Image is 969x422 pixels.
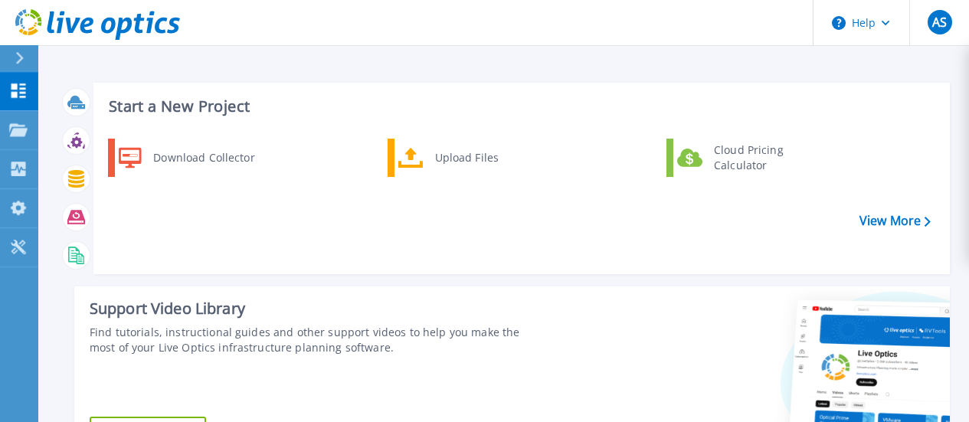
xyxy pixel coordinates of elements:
div: Upload Files [427,142,541,173]
span: AS [932,16,947,28]
div: Cloud Pricing Calculator [706,142,820,173]
a: Upload Files [388,139,545,177]
a: View More [859,214,931,228]
div: Support Video Library [90,299,545,319]
div: Find tutorials, instructional guides and other support videos to help you make the most of your L... [90,325,545,355]
h3: Start a New Project [109,98,930,115]
a: Cloud Pricing Calculator [666,139,823,177]
div: Download Collector [146,142,261,173]
a: Download Collector [108,139,265,177]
